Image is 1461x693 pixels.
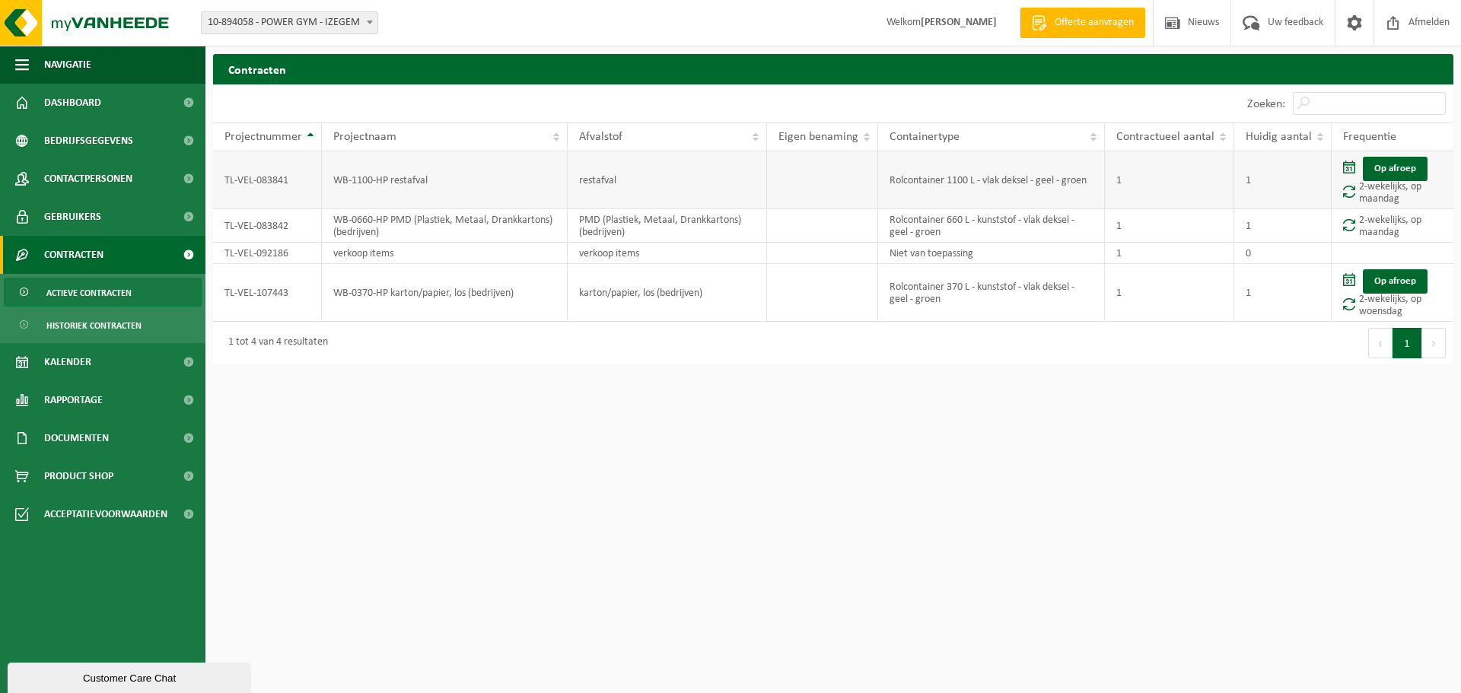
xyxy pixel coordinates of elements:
span: Contactpersonen [44,160,132,198]
span: Containertype [890,131,960,143]
td: 0 [1234,243,1332,264]
a: Op afroep [1363,157,1428,181]
td: 1 [1105,264,1234,322]
span: Dashboard [44,84,101,122]
td: 1 [1234,209,1332,243]
td: verkoop items [322,243,568,264]
button: Next [1422,328,1446,358]
div: 1 tot 4 van 4 resultaten [221,329,328,357]
button: 1 [1393,328,1422,358]
td: 2-wekelijks, op woensdag [1332,264,1453,322]
button: Previous [1368,328,1393,358]
td: 1 [1234,264,1332,322]
strong: [PERSON_NAME] [921,17,997,28]
td: restafval [568,151,767,209]
td: 1 [1105,243,1234,264]
span: Projectnaam [333,131,396,143]
td: WB-0370-HP karton/papier, los (bedrijven) [322,264,568,322]
td: TL-VEL-083841 [213,151,322,209]
span: Actieve contracten [46,278,132,307]
td: karton/papier, los (bedrijven) [568,264,767,322]
span: Contractueel aantal [1116,131,1214,143]
span: Gebruikers [44,198,101,236]
span: Acceptatievoorwaarden [44,495,167,533]
span: Rapportage [44,381,103,419]
td: 1 [1105,151,1234,209]
td: PMD (Plastiek, Metaal, Drankkartons) (bedrijven) [568,209,767,243]
span: Huidig aantal [1246,131,1312,143]
td: TL-VEL-083842 [213,209,322,243]
span: Contracten [44,236,103,274]
h2: Contracten [213,54,1453,84]
span: Afvalstof [579,131,622,143]
td: 2-wekelijks, op maandag [1332,209,1453,243]
iframe: chat widget [8,660,254,693]
span: 10-894058 - POWER GYM - IZEGEM [201,11,378,34]
td: WB-1100-HP restafval [322,151,568,209]
td: 1 [1105,209,1234,243]
td: Niet van toepassing [878,243,1106,264]
span: Historiek contracten [46,311,142,340]
span: Eigen benaming [778,131,858,143]
a: Actieve contracten [4,278,202,307]
td: WB-0660-HP PMD (Plastiek, Metaal, Drankkartons) (bedrijven) [322,209,568,243]
td: TL-VEL-107443 [213,264,322,322]
a: Historiek contracten [4,310,202,339]
td: verkoop items [568,243,767,264]
span: Bedrijfsgegevens [44,122,133,160]
span: Kalender [44,343,91,381]
span: Product Shop [44,457,113,495]
a: Offerte aanvragen [1020,8,1145,38]
label: Zoeken: [1247,98,1285,110]
td: 1 [1234,151,1332,209]
td: Rolcontainer 370 L - kunststof - vlak deksel - geel - groen [878,264,1106,322]
td: 2-wekelijks, op maandag [1332,151,1453,209]
span: Documenten [44,419,109,457]
span: 10-894058 - POWER GYM - IZEGEM [202,12,377,33]
a: Op afroep [1363,269,1428,294]
span: Navigatie [44,46,91,84]
td: TL-VEL-092186 [213,243,322,264]
span: Projectnummer [224,131,302,143]
span: Offerte aanvragen [1051,15,1138,30]
td: Rolcontainer 660 L - kunststof - vlak deksel - geel - groen [878,209,1106,243]
td: Rolcontainer 1100 L - vlak deksel - geel - groen [878,151,1106,209]
span: Frequentie [1343,131,1396,143]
